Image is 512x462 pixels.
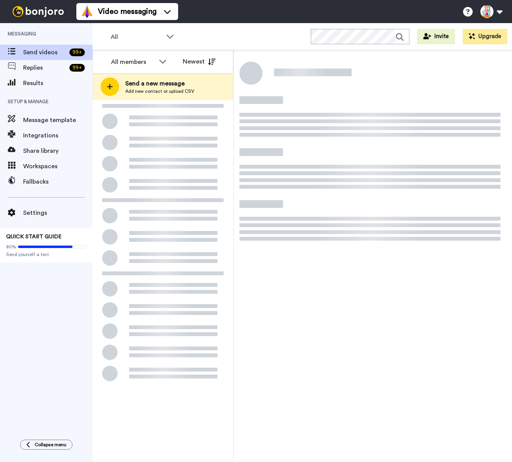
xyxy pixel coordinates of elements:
[111,57,155,67] div: All members
[6,244,16,250] span: 80%
[23,177,93,186] span: Fallbacks
[23,63,66,72] span: Replies
[23,115,93,125] span: Message template
[6,251,86,258] span: Send yourself a test
[111,32,162,42] span: All
[417,29,455,44] button: Invite
[81,5,93,18] img: vm-color.svg
[23,48,66,57] span: Send videos
[20,440,72,450] button: Collapse menu
[35,442,66,448] span: Collapse menu
[23,146,93,156] span: Share library
[125,88,194,94] span: Add new contact or upload CSV
[69,64,85,72] div: 99 +
[69,49,85,56] div: 99 +
[23,162,93,171] span: Workspaces
[98,6,157,17] span: Video messaging
[177,54,221,69] button: Newest
[9,6,67,17] img: bj-logo-header-white.svg
[125,79,194,88] span: Send a new message
[23,79,93,88] span: Results
[23,208,93,218] span: Settings
[463,29,507,44] button: Upgrade
[23,131,93,140] span: Integrations
[6,234,62,239] span: QUICK START GUIDE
